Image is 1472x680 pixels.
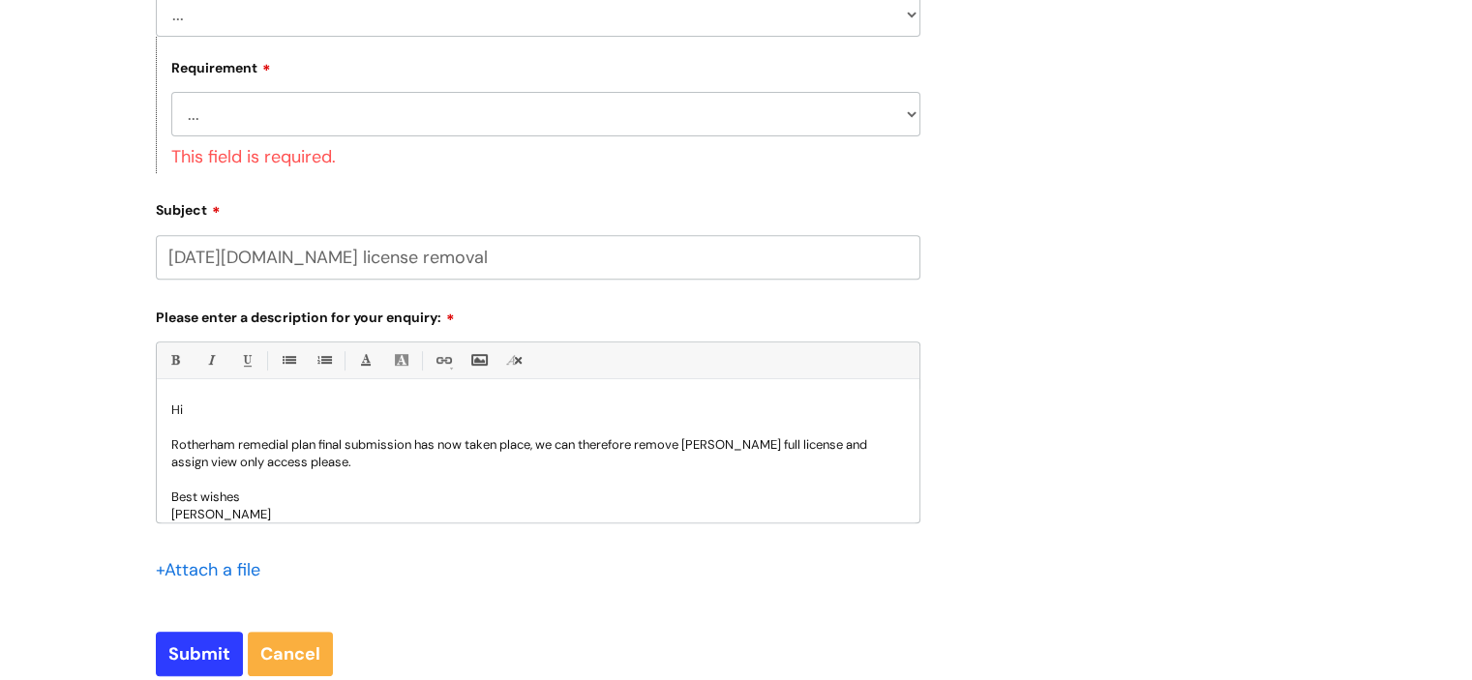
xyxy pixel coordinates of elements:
label: Please enter a description for your enquiry: [156,303,920,326]
a: • Unordered List (Ctrl-Shift-7) [276,348,300,372]
div: Attach a file [156,554,272,585]
a: Cancel [248,632,333,676]
a: Insert Image... [466,348,491,372]
p: Best wishes [171,488,905,506]
a: Italic (Ctrl-I) [198,348,223,372]
label: Requirement [171,57,271,76]
div: This field is required. [171,136,920,172]
a: Bold (Ctrl-B) [163,348,187,372]
input: Submit [156,632,243,676]
p: Hi [171,401,905,419]
a: Underline(Ctrl-U) [234,348,258,372]
a: Link [431,348,455,372]
p: [PERSON_NAME] [171,506,905,523]
a: Font Color [353,348,377,372]
a: Remove formatting (Ctrl-\) [502,348,526,372]
a: 1. Ordered List (Ctrl-Shift-8) [312,348,336,372]
label: Subject [156,195,920,219]
p: Rotherham remedial plan final submission has now taken place, we can therefore remove [PERSON_NAM... [171,436,905,471]
a: Back Color [389,348,413,372]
